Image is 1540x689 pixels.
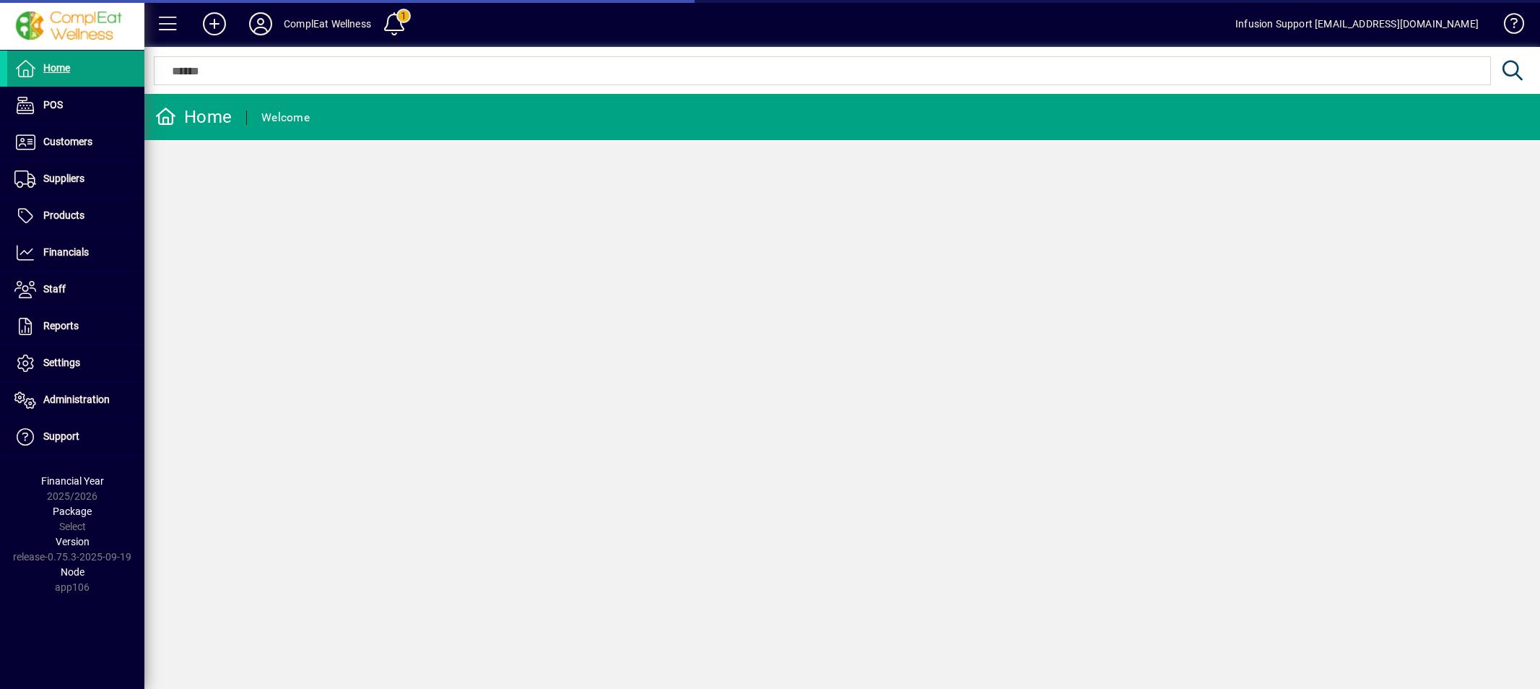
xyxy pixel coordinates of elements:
[43,62,70,74] span: Home
[155,105,232,129] div: Home
[7,124,144,160] a: Customers
[7,87,144,123] a: POS
[43,430,79,442] span: Support
[43,394,110,405] span: Administration
[53,506,92,517] span: Package
[43,136,92,147] span: Customers
[61,566,84,578] span: Node
[43,357,80,368] span: Settings
[238,11,284,37] button: Profile
[43,246,89,258] span: Financials
[7,382,144,418] a: Administration
[284,12,371,35] div: ComplEat Wellness
[191,11,238,37] button: Add
[7,272,144,308] a: Staff
[1235,12,1479,35] div: Infusion Support [EMAIL_ADDRESS][DOMAIN_NAME]
[43,99,63,110] span: POS
[43,209,84,221] span: Products
[43,283,66,295] span: Staff
[43,320,79,331] span: Reports
[7,198,144,234] a: Products
[41,475,104,487] span: Financial Year
[7,308,144,344] a: Reports
[1493,3,1522,50] a: Knowledge Base
[261,106,310,129] div: Welcome
[7,161,144,197] a: Suppliers
[43,173,84,184] span: Suppliers
[7,345,144,381] a: Settings
[56,536,90,547] span: Version
[7,235,144,271] a: Financials
[7,419,144,455] a: Support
